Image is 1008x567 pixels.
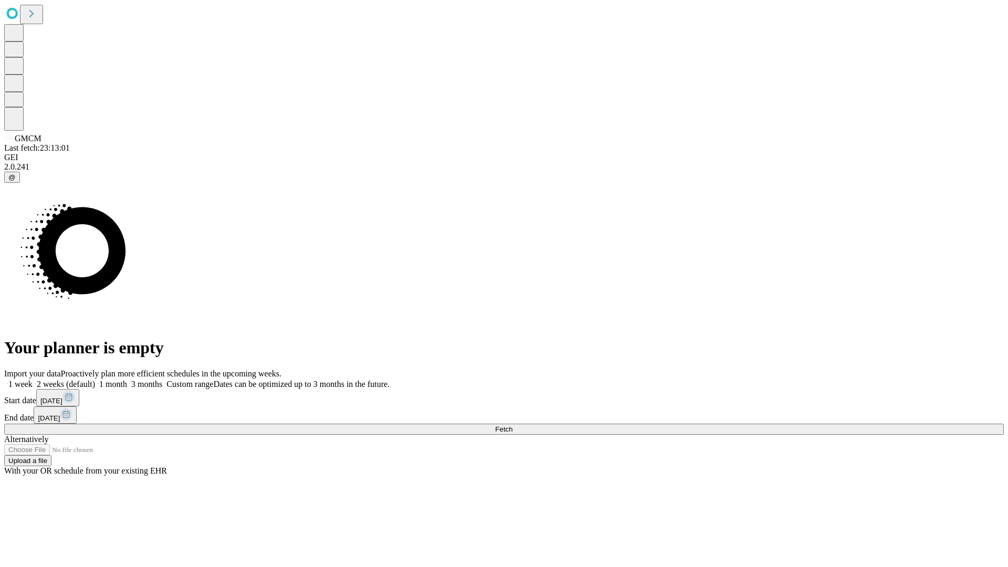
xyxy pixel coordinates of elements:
[4,143,70,152] span: Last fetch: 23:13:01
[214,380,390,388] span: Dates can be optimized up to 3 months in the future.
[131,380,162,388] span: 3 months
[34,406,77,424] button: [DATE]
[37,380,95,388] span: 2 weeks (default)
[4,466,167,475] span: With your OR schedule from your existing EHR
[4,424,1004,435] button: Fetch
[495,425,512,433] span: Fetch
[4,406,1004,424] div: End date
[4,455,51,466] button: Upload a file
[61,369,281,378] span: Proactively plan more efficient schedules in the upcoming weeks.
[4,172,20,183] button: @
[15,134,41,143] span: GMCM
[4,435,48,444] span: Alternatively
[99,380,127,388] span: 1 month
[4,338,1004,358] h1: Your planner is empty
[8,173,16,181] span: @
[4,153,1004,162] div: GEI
[40,397,62,405] span: [DATE]
[36,389,79,406] button: [DATE]
[166,380,213,388] span: Custom range
[4,162,1004,172] div: 2.0.241
[4,369,61,378] span: Import your data
[4,389,1004,406] div: Start date
[38,414,60,422] span: [DATE]
[8,380,33,388] span: 1 week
